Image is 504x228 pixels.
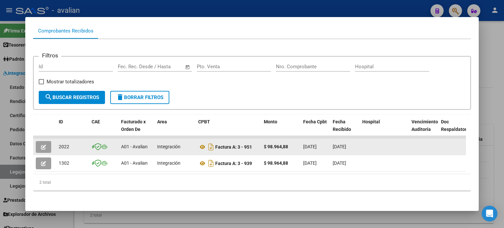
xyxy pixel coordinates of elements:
[45,94,99,100] span: Buscar Registros
[39,91,105,104] button: Buscar Registros
[157,119,167,124] span: Area
[59,144,69,149] span: 2022
[118,115,155,144] datatable-header-cell: Facturado x Orden De
[116,93,124,101] mat-icon: delete
[333,119,351,132] span: Fecha Recibido
[184,63,191,71] button: Open calendar
[207,142,215,152] i: Descargar documento
[303,160,317,166] span: [DATE]
[155,115,196,144] datatable-header-cell: Area
[438,115,478,144] datatable-header-cell: Doc Respaldatoria
[39,51,61,60] h3: Filtros
[118,64,139,70] input: Start date
[121,144,148,149] span: A01 - Avalian
[330,115,360,144] datatable-header-cell: Fecha Recibido
[360,115,409,144] datatable-header-cell: Hospital
[196,115,261,144] datatable-header-cell: CPBT
[116,94,163,100] span: Borrar Filtros
[303,144,317,149] span: [DATE]
[38,27,94,35] div: Comprobantes Recibidos
[121,119,146,132] span: Facturado x Orden De
[157,160,180,166] span: Integración
[157,144,180,149] span: Integración
[59,160,69,166] span: 1302
[89,115,118,144] datatable-header-cell: CAE
[198,119,210,124] span: CPBT
[409,115,438,144] datatable-header-cell: Vencimiento Auditoría
[215,144,252,150] strong: Factura A: 3 - 951
[303,119,327,124] span: Fecha Cpbt
[56,115,89,144] datatable-header-cell: ID
[441,119,471,132] span: Doc Respaldatoria
[145,64,177,70] input: End date
[362,119,380,124] span: Hospital
[45,93,52,101] mat-icon: search
[264,119,277,124] span: Monto
[207,158,215,169] i: Descargar documento
[482,206,497,221] div: Open Intercom Messenger
[33,174,471,191] div: 2 total
[261,115,301,144] datatable-header-cell: Monto
[121,160,148,166] span: A01 - Avalian
[59,119,63,124] span: ID
[333,144,346,149] span: [DATE]
[215,161,252,166] strong: Factura A: 3 - 939
[301,115,330,144] datatable-header-cell: Fecha Cpbt
[92,119,100,124] span: CAE
[333,160,346,166] span: [DATE]
[110,91,169,104] button: Borrar Filtros
[411,119,438,132] span: Vencimiento Auditoría
[264,144,288,149] strong: $ 98.964,88
[264,160,288,166] strong: $ 98.964,88
[47,78,94,86] span: Mostrar totalizadores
